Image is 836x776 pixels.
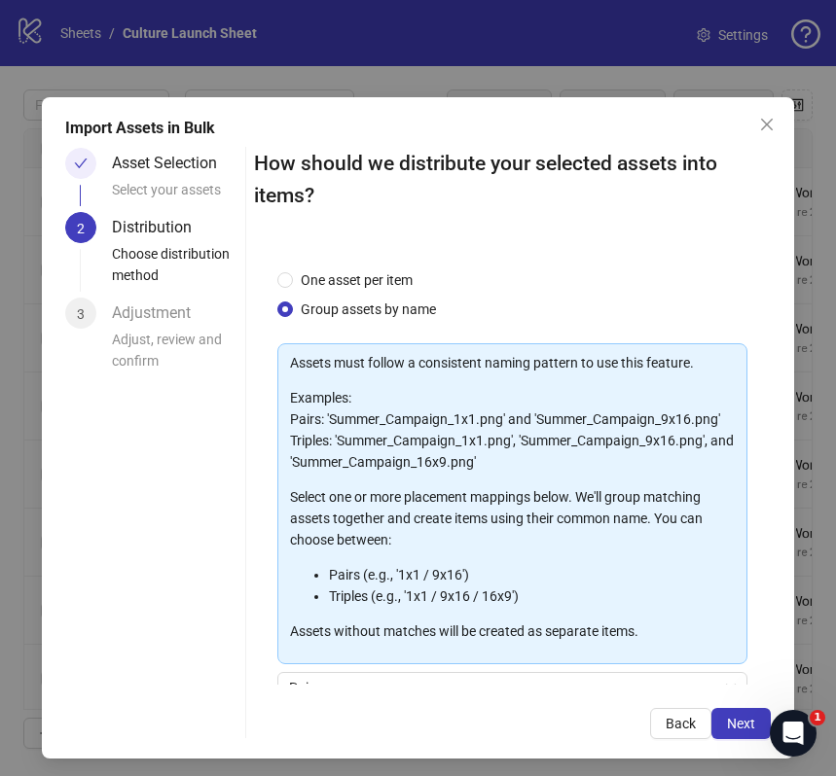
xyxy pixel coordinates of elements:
[329,564,735,585] li: Pairs (e.g., '1x1 / 9x16')
[293,299,444,320] span: Group assets by name
[290,352,735,373] p: Assets must follow a consistent naming pattern to use this feature.
[759,117,775,132] span: close
[112,179,237,212] div: Select your assets
[112,298,206,329] div: Adjustment
[770,710,817,757] iframe: Intercom live chat
[650,708,711,739] button: Back
[112,212,207,243] div: Distribution
[290,486,735,550] p: Select one or more placement mappings below. We'll group matching assets together and create item...
[289,673,736,702] span: Pairs
[290,387,735,473] p: Examples: Pairs: 'Summer_Campaign_1x1.png' and 'Summer_Campaign_9x16.png' Triples: 'Summer_Campai...
[77,306,85,322] span: 3
[74,157,88,170] span: check
[254,148,771,212] h2: How should we distribute your selected assets into items?
[666,716,696,731] span: Back
[112,329,237,383] div: Adjust, review and confirm
[751,109,782,140] button: Close
[112,148,233,179] div: Asset Selection
[65,117,771,140] div: Import Assets in Bulk
[112,243,237,298] div: Choose distribution method
[290,620,735,642] p: Assets without matches will be created as separate items.
[727,716,755,731] span: Next
[329,585,735,607] li: Triples (e.g., '1x1 / 9x16 / 16x9')
[293,269,420,291] span: One asset per item
[77,221,85,236] span: 2
[810,710,825,725] span: 1
[711,708,771,739] button: Next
